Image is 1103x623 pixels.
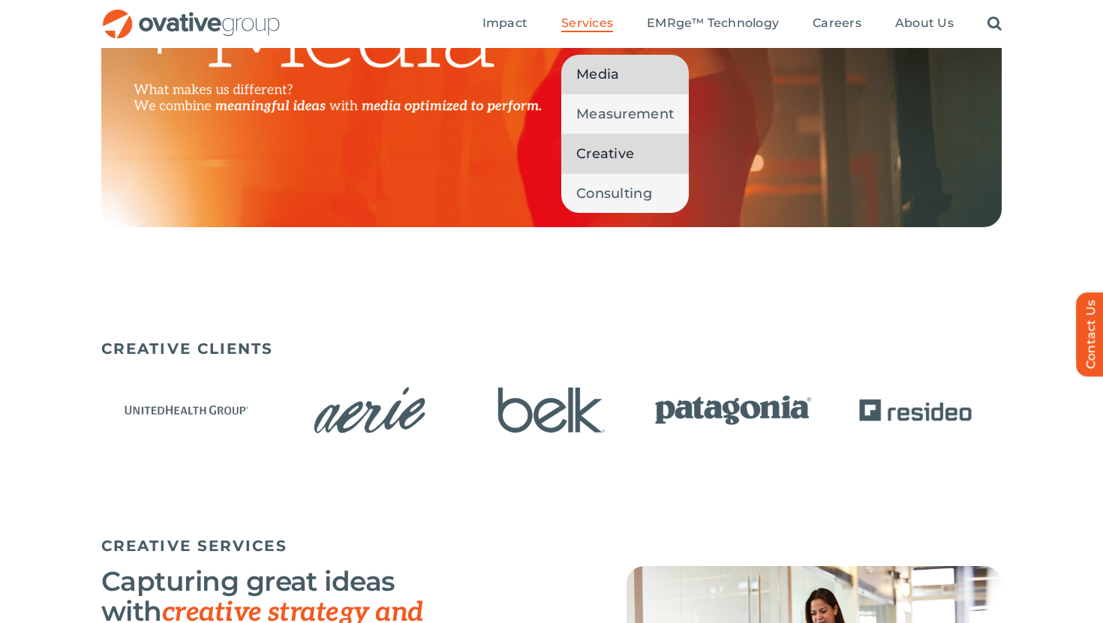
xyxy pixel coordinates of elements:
[561,174,689,213] a: Consulting
[647,16,779,32] a: EMRge™ Technology
[813,16,861,32] a: Careers
[895,16,954,32] a: About Us
[987,16,1002,32] a: Search
[482,16,527,32] a: Impact
[101,537,1002,555] h5: CREATIVE SERVICES
[101,340,1002,358] h5: CREATIVE CLIENTS
[284,375,456,448] div: 2 / 15
[561,16,613,32] a: Services
[648,375,820,448] div: 4 / 15
[561,55,689,94] a: Media
[576,64,619,85] span: Media
[829,375,1002,448] div: 5 / 15
[561,16,613,31] span: Services
[101,7,281,22] a: OG_Full_horizontal_RGB
[895,16,954,31] span: About Us
[561,94,689,133] a: Measurement
[576,183,652,204] span: Consulting
[482,16,527,31] span: Impact
[561,134,689,173] a: Creative
[576,143,634,164] span: Creative
[647,16,779,31] span: EMRge™ Technology
[576,103,674,124] span: Measurement
[465,375,638,448] div: 3 / 15
[101,375,274,448] div: 1 / 15
[813,16,861,31] span: Careers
